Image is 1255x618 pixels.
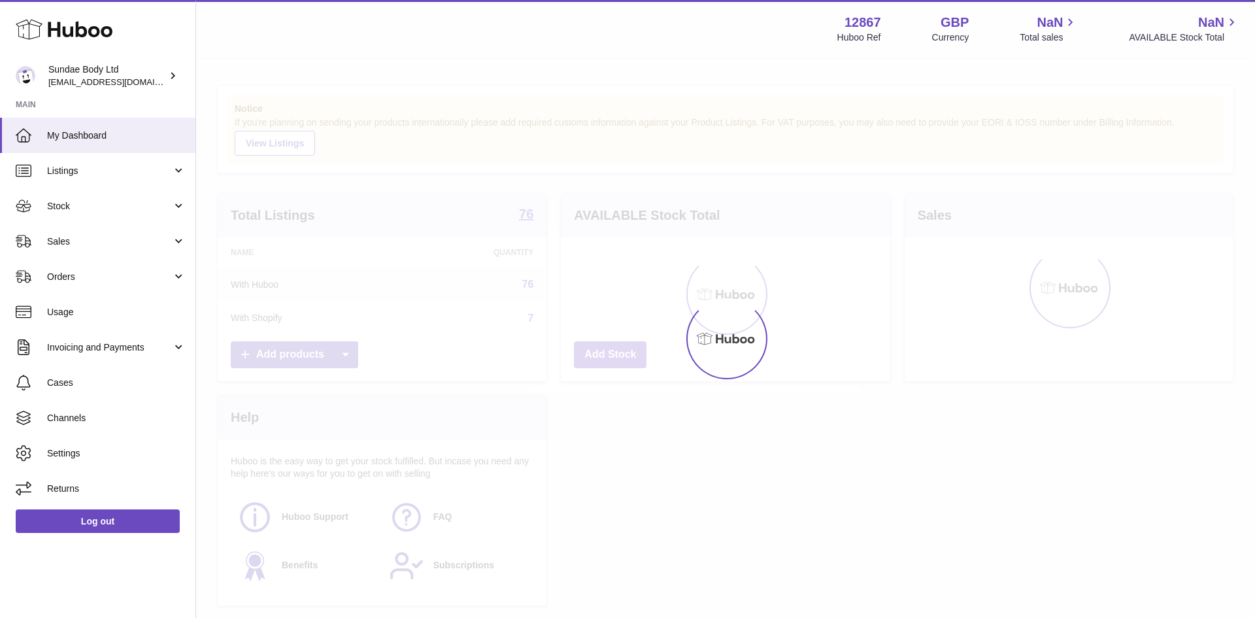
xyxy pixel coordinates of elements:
span: My Dashboard [47,129,186,142]
div: Currency [932,31,969,44]
a: NaN AVAILABLE Stock Total [1129,14,1239,44]
span: [EMAIL_ADDRESS][DOMAIN_NAME] [48,77,192,87]
span: Usage [47,306,186,318]
span: Settings [47,447,186,460]
span: Sales [47,235,172,248]
div: Huboo Ref [837,31,881,44]
span: Listings [47,165,172,177]
span: Channels [47,412,186,424]
span: Total sales [1020,31,1078,44]
span: AVAILABLE Stock Total [1129,31,1239,44]
span: Returns [47,483,186,495]
span: Stock [47,200,172,213]
a: NaN Total sales [1020,14,1078,44]
span: NaN [1037,14,1063,31]
a: Log out [16,509,180,533]
strong: GBP [941,14,969,31]
strong: 12867 [845,14,881,31]
div: Sundae Body Ltd [48,63,166,88]
span: Orders [47,271,172,283]
span: Invoicing and Payments [47,341,172,354]
span: Cases [47,377,186,389]
img: internalAdmin-12867@internal.huboo.com [16,66,35,86]
span: NaN [1198,14,1224,31]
